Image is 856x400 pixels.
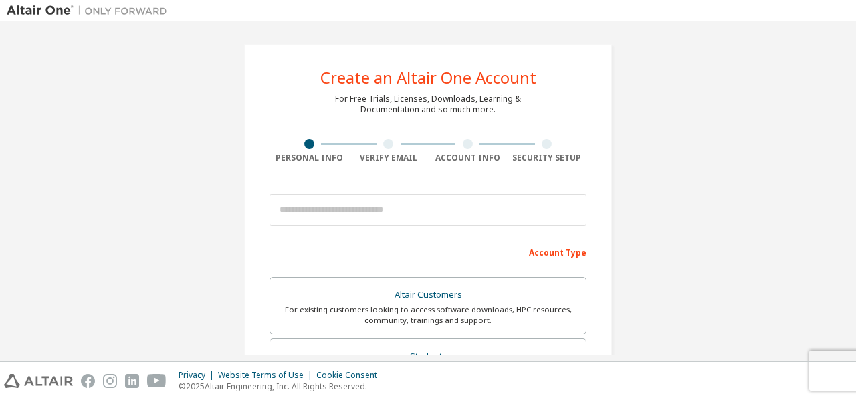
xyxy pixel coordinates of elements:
div: Create an Altair One Account [320,70,536,86]
img: altair_logo.svg [4,374,73,388]
div: Verify Email [349,153,429,163]
div: Personal Info [270,153,349,163]
img: youtube.svg [147,374,167,388]
img: instagram.svg [103,374,117,388]
img: Altair One [7,4,174,17]
div: Website Terms of Use [218,370,316,381]
div: Account Type [270,241,586,262]
div: Security Setup [508,153,587,163]
div: For Free Trials, Licenses, Downloads, Learning & Documentation and so much more. [335,94,521,115]
img: facebook.svg [81,374,95,388]
div: Altair Customers [278,286,578,304]
div: For existing customers looking to access software downloads, HPC resources, community, trainings ... [278,304,578,326]
div: Students [278,347,578,366]
div: Privacy [179,370,218,381]
div: Cookie Consent [316,370,385,381]
p: © 2025 Altair Engineering, Inc. All Rights Reserved. [179,381,385,392]
img: linkedin.svg [125,374,139,388]
div: Account Info [428,153,508,163]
